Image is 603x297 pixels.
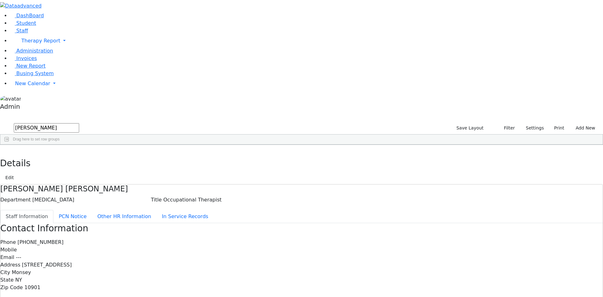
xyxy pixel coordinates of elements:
span: Occupational Therapist [163,197,222,203]
label: Mobile [0,246,17,254]
button: Save Layout [454,123,486,133]
span: Staff [16,28,28,34]
label: Email [0,254,14,261]
a: New Report [10,63,46,69]
a: Administration [10,48,53,54]
a: Student [10,20,36,26]
button: PCN Notice [53,210,92,223]
label: Title [151,196,162,204]
a: New Calendar [10,77,603,90]
span: New Calendar [15,80,50,86]
span: New Report [16,63,46,69]
input: Search [14,123,79,133]
span: [MEDICAL_DATA] [32,197,74,203]
a: Busing System [10,70,54,76]
span: Drag here to set row groups [13,137,60,141]
span: --- [16,254,21,260]
span: Student [16,20,36,26]
a: Staff [10,28,28,34]
h3: Contact Information [0,223,603,234]
span: Invoices [16,55,37,61]
label: Zip Code [0,284,23,291]
button: Settings [518,123,546,133]
span: Busing System [16,70,54,76]
a: Therapy Report [10,35,603,47]
label: Phone [0,239,16,246]
label: City [0,269,10,276]
span: DashBoard [16,13,44,19]
button: Edit [3,173,17,183]
button: In Service Records [156,210,214,223]
span: Therapy Report [21,38,60,44]
a: DashBoard [10,13,44,19]
label: Department [0,196,31,204]
label: Address [0,261,20,269]
a: Invoices [10,55,37,61]
span: [STREET_ADDRESS] [22,262,72,268]
button: Print [547,123,567,133]
button: Other HR Information [92,210,156,223]
span: 10901 [24,284,41,290]
span: Administration [16,48,53,54]
span: [PHONE_NUMBER] [18,239,64,245]
label: State [0,276,14,284]
button: Filter [496,123,518,133]
button: Staff Information [0,210,53,223]
button: Add New [569,123,598,133]
span: NY [15,277,22,283]
span: Monsey [12,269,31,275]
h4: [PERSON_NAME] [PERSON_NAME] [0,184,603,194]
